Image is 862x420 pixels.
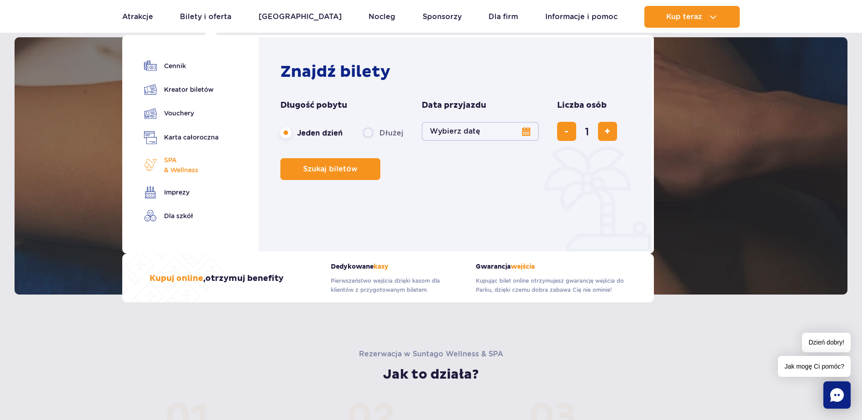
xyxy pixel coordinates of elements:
input: liczba biletów [576,120,598,142]
span: SPA & Wellness [164,155,198,175]
a: Informacje i pomoc [545,6,618,28]
button: Szukaj biletów [280,158,380,180]
p: Kupując bilet online otrzymujesz gwarancję wejścia do Parku, dzięki czemu dobra zabawa Cię nie om... [476,276,627,295]
h3: , otrzymuj benefity [149,273,284,284]
strong: Dedykowane [331,263,462,270]
label: Jeden dzień [280,123,343,142]
p: Pierwszeństwo wejścia dzięki kasom dla klientów z przygotowanym biletem. [331,276,462,295]
a: Dla firm [488,6,518,28]
span: Jak mogę Ci pomóc? [778,356,851,377]
label: Dłużej [363,123,404,142]
span: Kupuj online [149,273,203,284]
a: Kreator biletów [144,83,219,96]
a: Imprezy [144,186,219,199]
span: kasy [374,263,389,270]
a: Bilety i oferta [180,6,231,28]
a: Cennik [144,60,219,72]
a: Sponsorzy [423,6,462,28]
h2: Znajdź bilety [280,62,634,82]
button: Wybierz datę [422,122,539,141]
button: dodaj bilet [598,122,617,141]
a: Vouchery [144,107,219,120]
span: Długość pobytu [280,100,347,111]
span: Liczba osób [557,100,607,111]
span: Szukaj biletów [303,165,358,173]
strong: Gwarancja [476,263,627,270]
a: Nocleg [369,6,395,28]
a: [GEOGRAPHIC_DATA] [259,6,342,28]
button: usuń bilet [557,122,576,141]
div: Chat [823,381,851,409]
a: Atrakcje [122,6,153,28]
a: Karta całoroczna [144,131,219,144]
span: wejścia [511,263,535,270]
a: Dla szkół [144,210,219,222]
span: Kup teraz [666,13,702,21]
button: Kup teraz [644,6,740,28]
span: Dzień dobry! [802,333,851,352]
a: SPA& Wellness [144,155,219,175]
form: Planowanie wizyty w Park of Poland [280,100,634,180]
span: Data przyjazdu [422,100,486,111]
